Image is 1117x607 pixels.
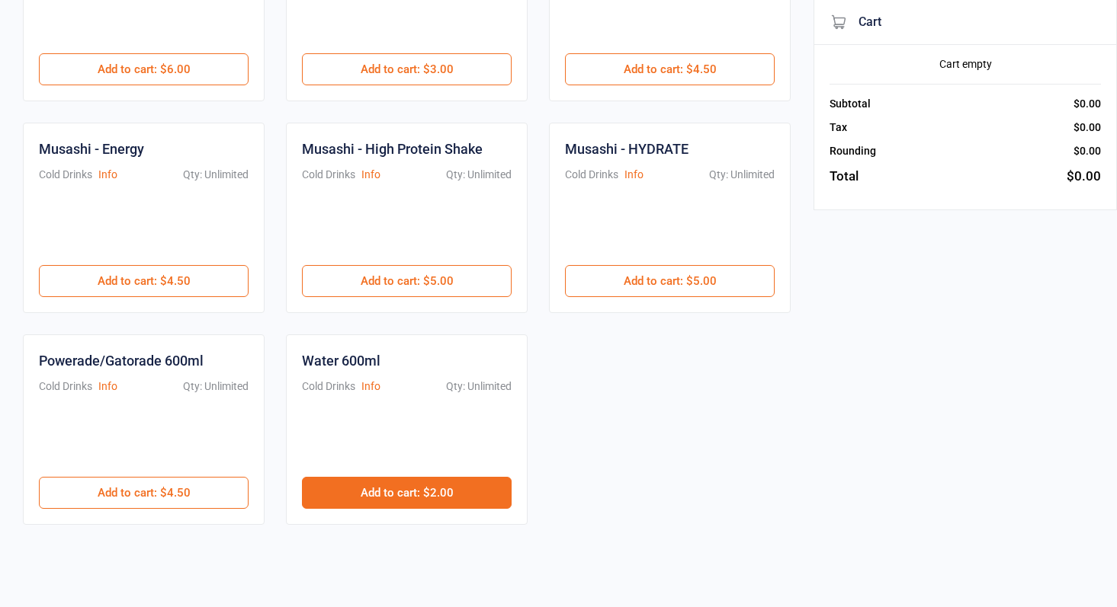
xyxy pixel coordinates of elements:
[302,167,355,183] div: Cold Drinks
[565,265,775,297] button: Add to cart: $5.00
[830,167,859,187] div: Total
[39,477,249,509] button: Add to cart: $4.50
[39,379,92,395] div: Cold Drinks
[98,379,117,395] button: Info
[183,379,249,395] div: Qty: Unlimited
[1074,120,1101,136] div: $0.00
[302,53,512,85] button: Add to cart: $3.00
[39,167,92,183] div: Cold Drinks
[361,167,380,183] button: Info
[39,139,144,159] div: Musashi - Energy
[830,96,871,112] div: Subtotal
[830,56,1101,72] div: Cart empty
[39,53,249,85] button: Add to cart: $6.00
[565,53,775,85] button: Add to cart: $4.50
[565,139,688,159] div: Musashi - HYDRATE
[446,379,512,395] div: Qty: Unlimited
[830,143,876,159] div: Rounding
[1074,96,1101,112] div: $0.00
[98,167,117,183] button: Info
[1067,167,1101,187] div: $0.00
[709,167,775,183] div: Qty: Unlimited
[39,265,249,297] button: Add to cart: $4.50
[446,167,512,183] div: Qty: Unlimited
[302,379,355,395] div: Cold Drinks
[183,167,249,183] div: Qty: Unlimited
[624,167,644,183] button: Info
[302,265,512,297] button: Add to cart: $5.00
[39,350,204,371] div: Powerade/Gatorade 600ml
[565,167,618,183] div: Cold Drinks
[361,379,380,395] button: Info
[302,139,483,159] div: Musashi - High Protein Shake
[302,477,512,509] button: Add to cart: $2.00
[1074,143,1101,159] div: $0.00
[302,350,380,371] div: Water 600ml
[830,120,847,136] div: Tax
